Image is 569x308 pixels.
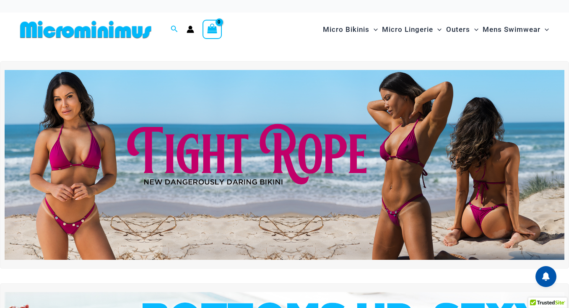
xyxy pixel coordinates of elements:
nav: Site Navigation [320,16,552,44]
a: Micro LingerieMenu ToggleMenu Toggle [380,17,444,42]
span: Mens Swimwear [483,19,540,40]
span: Outers [446,19,470,40]
a: OutersMenu ToggleMenu Toggle [444,17,481,42]
span: Micro Bikinis [323,19,369,40]
img: MM SHOP LOGO FLAT [17,20,155,39]
a: View Shopping Cart, empty [203,20,222,39]
span: Menu Toggle [433,19,442,40]
span: Micro Lingerie [382,19,433,40]
span: Menu Toggle [470,19,478,40]
span: Menu Toggle [369,19,378,40]
a: Mens SwimwearMenu ToggleMenu Toggle [481,17,551,42]
a: Search icon link [171,24,178,35]
img: Tight Rope Pink Bikini [5,70,564,260]
a: Account icon link [187,26,194,33]
a: Micro BikinisMenu ToggleMenu Toggle [321,17,380,42]
span: Menu Toggle [540,19,549,40]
